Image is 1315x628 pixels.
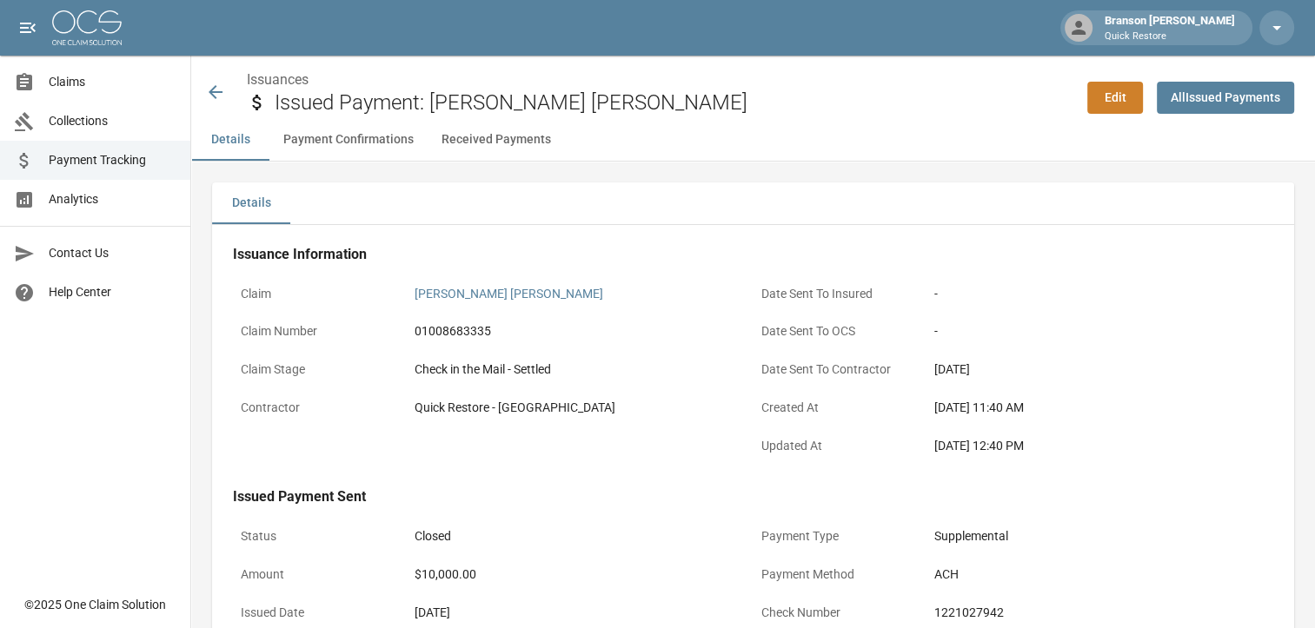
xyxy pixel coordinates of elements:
p: Date Sent To Contractor [754,353,926,387]
p: Payment Method [754,558,926,592]
nav: breadcrumb [247,69,1073,90]
button: Received Payments [428,119,565,161]
span: Help Center [49,283,176,301]
div: [DATE] 12:40 PM [934,437,1265,455]
div: anchor tabs [191,119,1315,161]
a: AllIssued Payments [1157,82,1294,114]
span: Contact Us [49,244,176,262]
div: - [934,322,1265,340]
img: ocs-logo-white-transparent.png [52,10,122,45]
p: Quick Restore [1105,30,1235,44]
p: Payment Type [754,519,926,553]
a: [PERSON_NAME] [PERSON_NAME] [414,287,602,301]
div: © 2025 One Claim Solution [24,596,166,613]
div: Quick Restore - [GEOGRAPHIC_DATA] [414,399,745,417]
div: - [934,285,1265,303]
div: Check in the Mail - Settled [414,360,745,379]
h4: Issued Payment Sent [233,488,1273,506]
p: Updated At [754,429,926,463]
div: ACH [934,565,1265,584]
div: 01008683335 [414,322,745,340]
span: Analytics [49,190,176,208]
div: $10,000.00 [414,565,745,584]
h2: Issued Payment: [PERSON_NAME] [PERSON_NAME] [275,90,1073,116]
p: Claim Stage [233,353,406,387]
div: 1221027942 [934,604,1265,622]
p: Date Sent To Insured [754,277,926,311]
p: Status [233,519,406,553]
button: Payment Confirmations [269,119,428,161]
p: Claim Number [233,314,406,348]
span: Payment Tracking [49,151,176,169]
a: Issuances [247,71,309,88]
p: Contractor [233,391,406,425]
a: Edit [1087,82,1143,114]
button: open drawer [10,10,45,45]
span: Claims [49,73,176,91]
div: Branson [PERSON_NAME] [1098,12,1242,43]
p: Created At [754,391,926,425]
p: Amount [233,558,406,592]
button: Details [212,182,290,224]
p: Claim [233,277,406,311]
div: details tabs [212,182,1294,224]
div: Supplemental [934,527,1265,545]
h4: Issuance Information [233,246,1273,263]
div: [DATE] 11:40 AM [934,399,1265,417]
div: [DATE] [414,604,745,622]
button: Details [191,119,269,161]
p: Date Sent To OCS [754,314,926,348]
span: Collections [49,112,176,130]
div: [DATE] [934,360,1265,379]
div: Closed [414,527,745,545]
